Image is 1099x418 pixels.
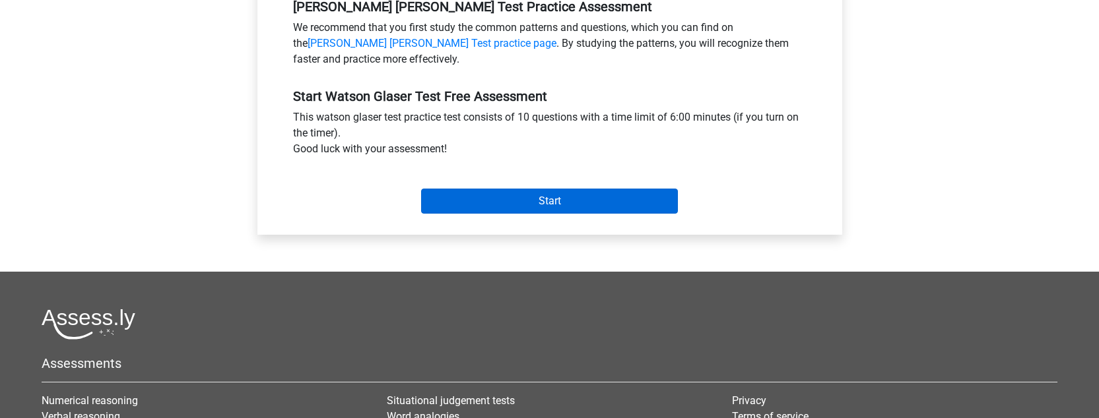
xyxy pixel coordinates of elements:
h5: Assessments [42,355,1057,371]
a: Situational judgement tests [387,394,515,407]
img: Assessly logo [42,309,135,340]
h5: Start Watson Glaser Test Free Assessment [293,88,807,104]
div: We recommend that you first study the common patterns and questions, which you can find on the . ... [283,20,816,73]
a: Privacy [732,394,766,407]
a: Numerical reasoning [42,394,138,407]
div: This watson glaser test practice test consists of 10 questions with a time limit of 6:00 minutes ... [283,109,816,162]
a: [PERSON_NAME] [PERSON_NAME] Test practice page [308,37,556,49]
input: Start [421,189,678,214]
